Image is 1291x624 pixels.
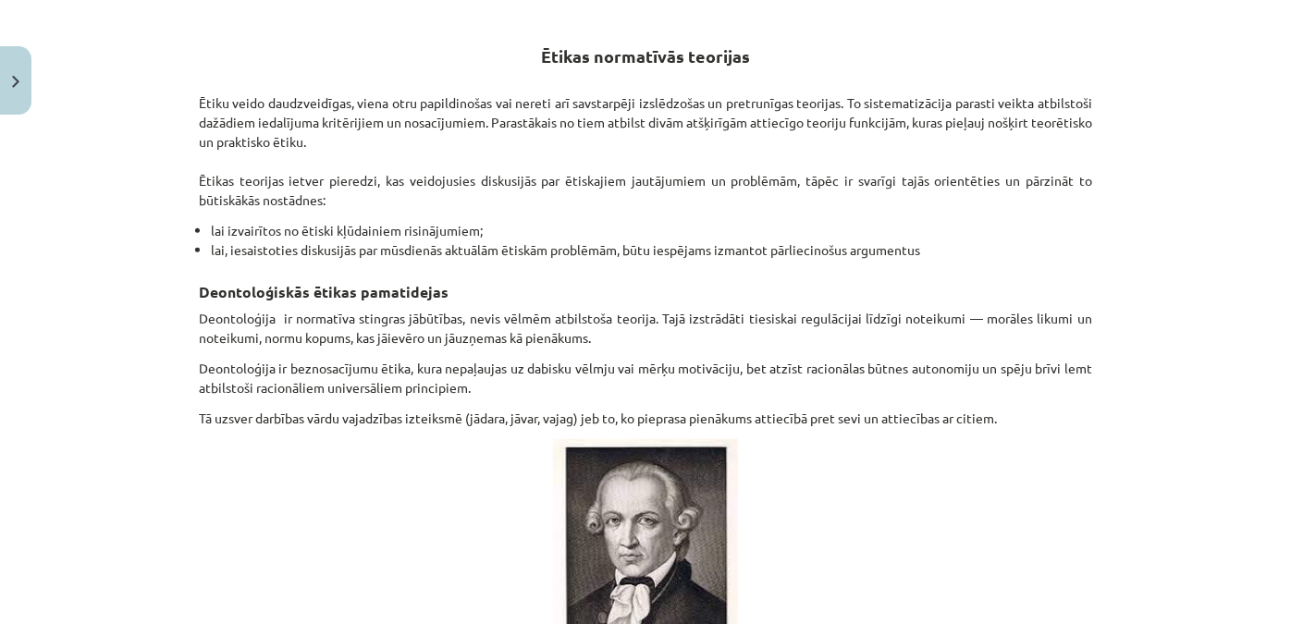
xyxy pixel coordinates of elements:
[211,240,1092,260] li: lai, iesaistoties diskusijās par mūsdienās aktuālām ētiskām problēmām, būtu iespējams izmantot pā...
[199,93,1092,210] p: Ētiku veido daudzveidīgas, viena otru papildinošas vai nereti arī savstarpēji izslēdzošas un pret...
[12,76,19,88] img: icon-close-lesson-0947bae3869378f0d4975bcd49f059093ad1ed9edebbc8119c70593378902aed.svg
[199,409,1092,428] p: Tā uzsver darbības vārdu vajadzības izteiksmē (jādara, jāvar, vajag) jeb to, ko pieprasa pienākum...
[541,45,750,67] strong: Ētikas normatīvās teorijas
[199,282,449,301] strong: Deontoloģiskās ētikas pamatidejas
[211,221,1092,240] li: lai izvairītos no ētiski kļūdainiem risinājumiem;
[199,359,1092,398] p: Deontoloģija ir beznosacījumu ētika, kura nepaļaujas uz dabisku vēlmju vai mērķu motivāciju, bet ...
[199,309,1092,348] p: Deontoloģija ir normatīva stingras jābūtības, nevis vēlmēm atbilstoša teorija. Tajā izstrādāti ti...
